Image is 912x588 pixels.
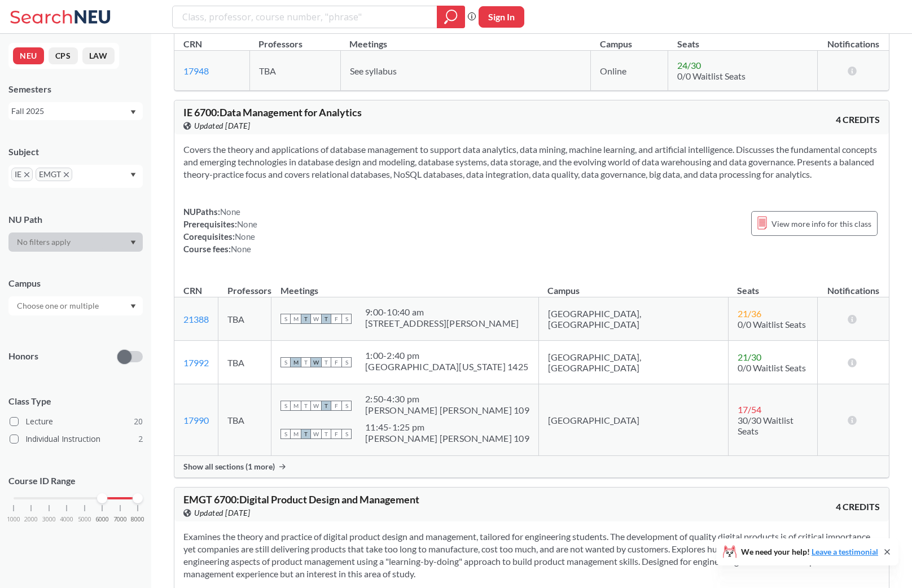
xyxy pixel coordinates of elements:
span: M [291,357,301,367]
a: 21388 [183,314,209,324]
div: [GEOGRAPHIC_DATA][US_STATE] 1425 [365,361,528,372]
th: Campus [591,27,668,51]
span: Updated [DATE] [194,120,250,132]
span: T [301,314,311,324]
span: 7000 [113,516,127,523]
div: Dropdown arrow [8,296,143,315]
div: NUPaths: Prerequisites: Corequisites: Course fees: [183,205,257,255]
svg: X to remove pill [64,172,69,177]
span: T [301,429,311,439]
div: 11:45 - 1:25 pm [365,422,529,433]
th: Seats [728,273,817,297]
section: Examines the theory and practice of digital product design and management, tailored for engineeri... [183,530,880,580]
span: 30/30 Waitlist Seats [738,415,793,436]
th: Professors [249,27,340,51]
svg: Dropdown arrow [130,173,136,177]
span: F [331,357,341,367]
span: 20 [134,415,143,428]
div: Campus [8,277,143,289]
td: TBA [218,297,271,341]
span: F [331,429,341,439]
td: [GEOGRAPHIC_DATA] [538,384,728,456]
div: [PERSON_NAME] [PERSON_NAME] 109 [365,405,529,416]
td: TBA [249,51,340,91]
th: Campus [538,273,728,297]
label: Individual Instruction [10,432,143,446]
a: 17990 [183,415,209,425]
a: 17992 [183,357,209,368]
span: T [321,401,331,411]
span: 3000 [42,516,56,523]
span: 2000 [24,516,38,523]
span: S [280,357,291,367]
span: We need your help! [741,548,878,556]
div: magnifying glass [437,6,465,28]
p: Honors [8,350,38,363]
p: Course ID Range [8,475,143,488]
div: Semesters [8,83,143,95]
span: F [331,314,341,324]
span: 4 CREDITS [836,501,880,513]
div: Show all sections (1 more) [174,456,889,477]
span: M [291,429,301,439]
span: 21 / 30 [738,352,761,362]
span: S [341,401,352,411]
span: T [321,429,331,439]
span: 5000 [78,516,91,523]
span: W [311,357,321,367]
span: Show all sections (1 more) [183,462,275,472]
div: NU Path [8,213,143,226]
div: Dropdown arrow [8,232,143,252]
span: W [311,429,321,439]
span: Class Type [8,395,143,407]
span: W [311,314,321,324]
span: S [341,314,352,324]
span: S [280,314,291,324]
span: 2 [138,433,143,445]
span: S [341,357,352,367]
div: IEX to remove pillEMGTX to remove pillDropdown arrow [8,165,143,188]
td: TBA [218,384,271,456]
span: T [301,401,311,411]
td: [GEOGRAPHIC_DATA], [GEOGRAPHIC_DATA] [538,341,728,384]
div: Fall 2025Dropdown arrow [8,102,143,120]
td: [GEOGRAPHIC_DATA], [GEOGRAPHIC_DATA] [538,297,728,341]
span: None [220,207,240,217]
span: 21 / 36 [738,308,761,319]
label: Lecture [10,414,143,429]
div: 2:50 - 4:30 pm [365,393,529,405]
span: M [291,314,301,324]
span: None [235,231,255,242]
span: W [311,401,321,411]
td: Online [591,51,668,91]
button: LAW [82,47,115,64]
svg: magnifying glass [444,9,458,25]
th: Meetings [340,27,590,51]
th: Notifications [817,273,889,297]
span: 17 / 54 [738,404,761,415]
span: T [301,357,311,367]
svg: Dropdown arrow [130,110,136,115]
span: EMGT 6700 : Digital Product Design and Management [183,493,419,506]
span: T [321,357,331,367]
span: EMGTX to remove pill [36,168,72,181]
span: 4 CREDITS [836,113,880,126]
div: Fall 2025 [11,105,129,117]
span: 0/0 Waitlist Seats [677,71,746,81]
svg: Dropdown arrow [130,304,136,309]
span: See syllabus [350,65,397,76]
span: 1000 [7,516,20,523]
span: None [231,244,251,254]
span: None [237,219,257,229]
span: F [331,401,341,411]
button: NEU [13,47,44,64]
span: IEX to remove pill [11,168,33,181]
th: Professors [218,273,271,297]
div: [STREET_ADDRESS][PERSON_NAME] [365,318,519,329]
div: 9:00 - 10:40 am [365,306,519,318]
input: Class, professor, course number, "phrase" [181,7,429,27]
span: T [321,314,331,324]
button: Sign In [479,6,524,28]
span: 8000 [131,516,144,523]
span: S [280,429,291,439]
